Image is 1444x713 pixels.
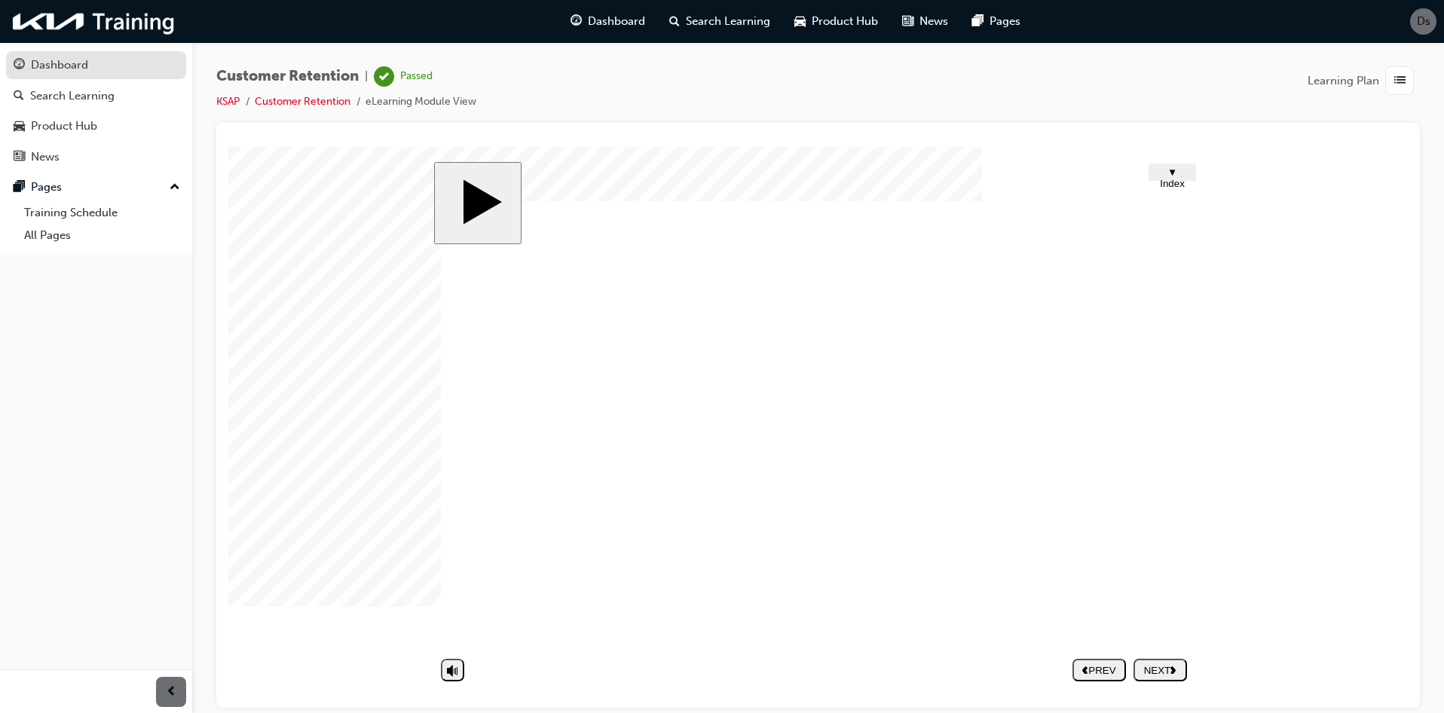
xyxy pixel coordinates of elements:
a: News [6,143,186,171]
a: Customer Retention [255,95,350,108]
span: Search Learning [686,13,770,30]
div: Dashboard [31,57,88,74]
span: | [365,68,368,85]
span: Learning Plan [1308,72,1379,90]
span: pages-icon [972,12,984,31]
img: kia-training [8,6,181,37]
span: search-icon [14,90,24,103]
a: pages-iconPages [960,6,1033,37]
li: eLearning Module View [366,93,476,111]
span: news-icon [14,151,25,164]
a: Dashboard [6,51,186,79]
span: search-icon [669,12,680,31]
a: Product Hub [6,112,186,140]
span: prev-icon [166,683,177,702]
span: Ds [1417,13,1430,30]
span: guage-icon [571,12,582,31]
div: Passed [400,69,433,84]
div: Pages [31,179,62,196]
span: car-icon [14,120,25,133]
div: Customer Retention Start Course [206,15,974,546]
a: Search Learning [6,82,186,110]
span: News [919,13,948,30]
span: pages-icon [14,181,25,194]
span: news-icon [902,12,913,31]
a: guage-iconDashboard [558,6,657,37]
button: DashboardSearch LearningProduct HubNews [6,48,186,173]
a: KSAP [216,95,240,108]
a: news-iconNews [890,6,960,37]
span: Pages [990,13,1020,30]
span: guage-icon [14,59,25,72]
a: All Pages [18,224,186,247]
span: Product Hub [812,13,878,30]
span: learningRecordVerb_PASS-icon [374,66,394,87]
span: Customer Retention [216,68,359,85]
button: Pages [6,173,186,201]
a: car-iconProduct Hub [782,6,890,37]
div: Product Hub [31,118,97,135]
a: Training Schedule [18,201,186,225]
span: list-icon [1394,72,1406,90]
div: News [31,148,60,166]
a: search-iconSearch Learning [657,6,782,37]
button: Learning Plan [1308,66,1420,95]
span: Dashboard [588,13,645,30]
span: car-icon [794,12,806,31]
span: up-icon [170,178,180,197]
div: Search Learning [30,87,115,105]
button: Ds [1410,8,1436,35]
button: Start [206,15,293,97]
